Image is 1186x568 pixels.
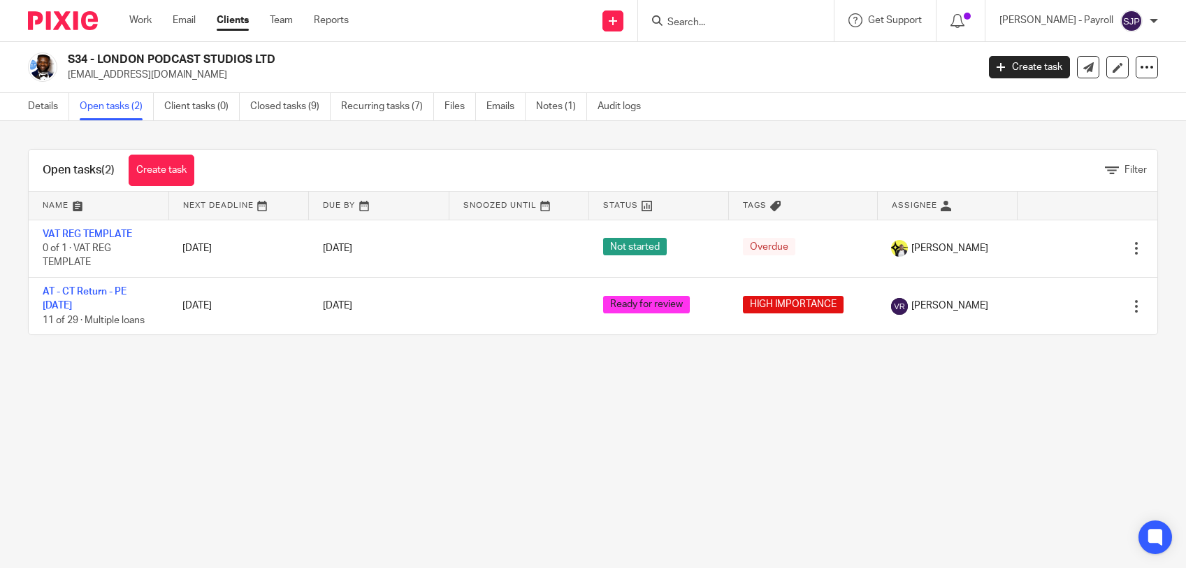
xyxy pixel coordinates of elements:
[28,52,57,82] img: Kiosa%20Sukami%20Getty%20Images.png
[743,201,767,209] span: Tags
[911,241,988,255] span: [PERSON_NAME]
[444,93,476,120] a: Files
[598,93,651,120] a: Audit logs
[743,238,795,255] span: Overdue
[43,287,126,311] a: AT - CT Return - PE [DATE]
[250,93,331,120] a: Closed tasks (9)
[43,229,132,239] a: VAT REG TEMPLATE
[101,164,115,176] span: (2)
[666,17,792,29] input: Search
[68,52,788,67] h2: S34 - LONDON PODCAST STUDIOS LTD
[911,299,988,313] span: [PERSON_NAME]
[314,13,349,27] a: Reports
[743,296,844,313] span: HIGH IMPORTANCE
[43,163,115,178] h1: Open tasks
[323,243,352,253] span: [DATE]
[323,301,352,311] span: [DATE]
[173,13,196,27] a: Email
[989,56,1070,78] a: Create task
[603,201,638,209] span: Status
[270,13,293,27] a: Team
[603,296,690,313] span: Ready for review
[28,11,98,30] img: Pixie
[463,201,537,209] span: Snoozed Until
[868,15,922,25] span: Get Support
[486,93,526,120] a: Emails
[168,220,308,277] td: [DATE]
[536,93,587,120] a: Notes (1)
[999,13,1113,27] p: [PERSON_NAME] - Payroll
[43,243,111,268] span: 0 of 1 · VAT REG TEMPLATE
[891,298,908,315] img: svg%3E
[164,93,240,120] a: Client tasks (0)
[891,240,908,257] img: Carine-Starbridge.jpg
[80,93,154,120] a: Open tasks (2)
[1124,165,1147,175] span: Filter
[129,155,194,186] a: Create task
[28,93,69,120] a: Details
[603,238,667,255] span: Not started
[217,13,249,27] a: Clients
[168,277,308,334] td: [DATE]
[1120,10,1143,32] img: svg%3E
[68,68,968,82] p: [EMAIL_ADDRESS][DOMAIN_NAME]
[341,93,434,120] a: Recurring tasks (7)
[43,315,145,325] span: 11 of 29 · Multiple loans
[129,13,152,27] a: Work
